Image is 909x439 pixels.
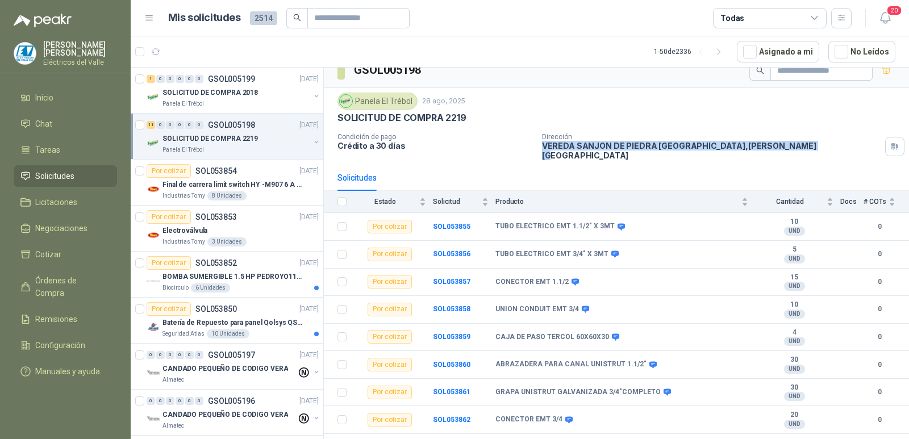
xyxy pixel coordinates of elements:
th: Estado [353,191,433,213]
b: SOL053862 [433,416,470,424]
div: 0 [176,75,184,83]
span: Producto [495,198,739,206]
p: Industrias Tomy [162,191,205,200]
span: Licitaciones [35,196,77,208]
div: UND [784,365,805,374]
b: UNION CONDUIT EMT 3/4 [495,305,579,314]
p: Panela El Trébol [162,145,204,154]
p: Biocirculo [162,283,189,292]
b: ABRAZADERA PARA CANAL UNISTRUT 1.1/2" [495,360,647,369]
span: Órdenes de Compra [35,274,106,299]
th: Docs [840,191,864,213]
b: 0 [864,387,895,398]
div: Por cotizar [368,248,412,261]
a: Remisiones [14,308,117,330]
img: Company Logo [14,43,36,64]
p: SOLICITUD DE COMPRA 2219 [337,112,466,124]
div: Por cotizar [368,275,412,289]
b: TUBO ELECTRICO EMT 3/4" X 3MT [495,250,608,259]
div: UND [784,227,805,236]
p: CANDADO PEQUEÑO DE CODIGO VERA [162,363,288,374]
div: 0 [166,351,174,359]
a: SOL053859 [433,333,470,341]
p: CANDADO PEQUEÑO DE CODIGO VERA [162,409,288,420]
p: [PERSON_NAME] [PERSON_NAME] [43,41,117,57]
span: Configuración [35,339,85,352]
div: Por cotizar [368,413,412,427]
div: 0 [195,121,203,129]
a: 1 0 0 0 0 0 GSOL005199[DATE] Company LogoSOLICITUD DE COMPRA 2018Panela El Trébol [147,72,321,108]
div: UND [784,420,805,429]
button: 20 [875,8,895,28]
span: Inicio [35,91,53,104]
b: 10 [755,300,833,310]
div: 0 [147,397,155,405]
img: Company Logo [147,228,160,242]
b: 0 [864,304,895,315]
div: 0 [176,397,184,405]
div: Por cotizar [368,358,412,371]
img: Company Logo [147,412,160,426]
b: 0 [864,249,895,260]
b: 30 [755,356,833,365]
div: Por cotizar [147,302,191,316]
b: TUBO ELECTRICO EMT 1.1/2" X 3MT [495,222,615,231]
span: Cantidad [755,198,824,206]
a: SOL053855 [433,223,470,231]
b: 0 [864,221,895,232]
h1: Mis solicitudes [168,10,241,26]
p: Almatec [162,375,184,384]
div: Panela El Trébol [337,93,418,110]
span: search [756,66,764,74]
a: SOL053857 [433,278,470,286]
div: 0 [147,351,155,359]
div: UND [784,282,805,291]
p: Final de carrera limit switch HY -M907 6 A - 250 V a.c [162,179,304,190]
p: Condición de pago [337,133,533,141]
p: Seguridad Atlas [162,329,205,338]
span: Chat [35,118,52,130]
div: Por cotizar [147,164,191,178]
span: Manuales y ayuda [35,365,100,378]
b: 20 [755,411,833,420]
a: 0 0 0 0 0 0 GSOL005196[DATE] Company LogoCANDADO PEQUEÑO DE CODIGO VERAAlmatec [147,394,321,430]
a: Licitaciones [14,191,117,213]
div: 1 [147,75,155,83]
p: Industrias Tomy [162,237,205,246]
div: 0 [156,397,165,405]
p: Eléctricos del Valle [43,59,117,66]
b: 0 [864,277,895,287]
p: [DATE] [299,74,319,85]
a: Inicio [14,87,117,108]
a: Tareas [14,139,117,161]
div: Por cotizar [368,330,412,344]
div: Todas [720,12,744,24]
div: Por cotizar [368,303,412,316]
a: Por cotizarSOL053853[DATE] Company LogoElectroválvulaIndustrias Tomy3 Unidades [131,206,323,252]
div: 0 [176,121,184,129]
p: [DATE] [299,212,319,223]
p: Crédito a 30 días [337,141,533,150]
th: Cantidad [755,191,840,213]
a: SOL053856 [433,250,470,258]
th: # COTs [864,191,909,213]
p: Batería de Repuesto para panel Qolsys QS9302 [162,317,304,328]
p: GSOL005199 [208,75,255,83]
p: GSOL005197 [208,351,255,359]
img: Logo peakr [14,14,72,27]
p: Almatec [162,421,184,430]
p: [DATE] [299,166,319,177]
b: 5 [755,245,833,254]
a: Negociaciones [14,218,117,239]
p: 28 ago, 2025 [422,96,465,107]
p: [DATE] [299,396,319,407]
p: SOLICITUD DE COMPRA 2018 [162,87,258,98]
b: SOL053861 [433,388,470,396]
b: 0 [864,332,895,342]
div: 0 [195,397,203,405]
b: CONECTOR EMT 3/4 [495,415,562,424]
a: SOL053860 [433,361,470,369]
th: Producto [495,191,755,213]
